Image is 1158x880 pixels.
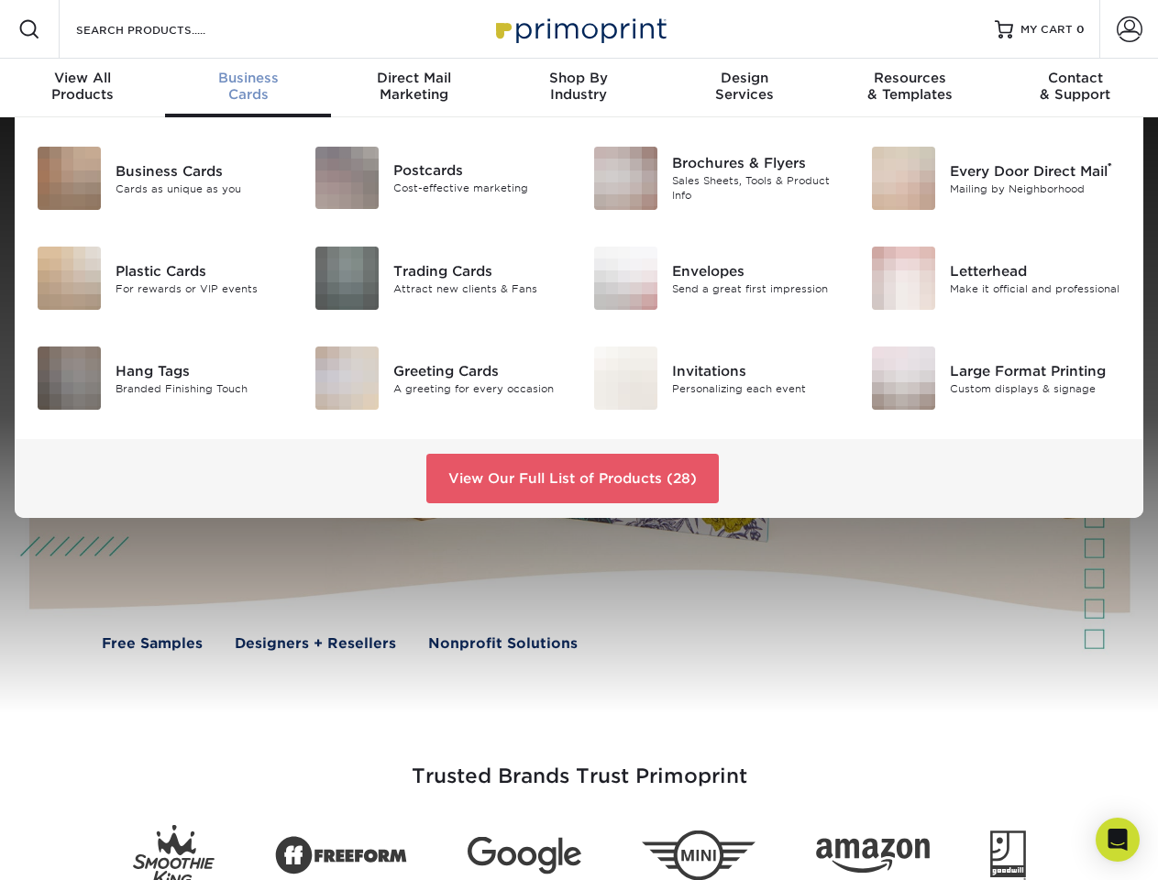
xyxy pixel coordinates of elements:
[496,59,661,117] a: Shop ByIndustry
[1096,818,1140,862] div: Open Intercom Messenger
[5,824,156,874] iframe: Google Customer Reviews
[872,247,935,310] img: Letterhead
[827,70,992,86] span: Resources
[950,181,1121,196] div: Mailing by Neighborhood
[116,181,287,196] div: Cards as unique as you
[116,380,287,396] div: Branded Finishing Touch
[871,139,1121,217] a: Every Door Direct Mail Every Door Direct Mail® Mailing by Neighborhood
[827,70,992,103] div: & Templates
[993,70,1158,86] span: Contact
[950,280,1121,296] div: Make it official and professional
[331,70,496,86] span: Direct Mail
[314,139,565,216] a: Postcards Postcards Cost-effective marketing
[872,346,935,410] img: Large Format Printing
[871,239,1121,317] a: Letterhead Letterhead Make it official and professional
[393,380,565,396] div: A greeting for every occasion
[672,153,844,173] div: Brochures & Flyers
[993,70,1158,103] div: & Support
[426,454,719,503] a: View Our Full List of Products (28)
[1020,22,1073,38] span: MY CART
[116,280,287,296] div: For rewards or VIP events
[331,59,496,117] a: Direct MailMarketing
[116,360,287,380] div: Hang Tags
[38,147,101,210] img: Business Cards
[116,160,287,181] div: Business Cards
[393,280,565,296] div: Attract new clients & Fans
[1108,160,1112,173] sup: ®
[37,239,287,317] a: Plastic Cards Plastic Cards For rewards or VIP events
[993,59,1158,117] a: Contact& Support
[38,346,101,410] img: Hang Tags
[468,837,581,874] img: Google
[950,260,1121,280] div: Letterhead
[37,139,287,217] a: Business Cards Business Cards Cards as unique as you
[871,339,1121,417] a: Large Format Printing Large Format Printing Custom displays & signage
[165,70,330,86] span: Business
[393,160,565,181] div: Postcards
[43,720,1116,810] h3: Trusted Brands Trust Primoprint
[165,59,330,117] a: BusinessCards
[593,339,844,417] a: Invitations Invitations Personalizing each event
[950,360,1121,380] div: Large Format Printing
[74,18,253,40] input: SEARCH PRODUCTS.....
[672,173,844,203] div: Sales Sheets, Tools & Product Info
[672,280,844,296] div: Send a great first impression
[672,380,844,396] div: Personalizing each event
[393,360,565,380] div: Greeting Cards
[315,346,379,410] img: Greeting Cards
[950,380,1121,396] div: Custom displays & signage
[594,247,657,310] img: Envelopes
[38,247,101,310] img: Plastic Cards
[488,9,671,49] img: Primoprint
[990,830,1026,880] img: Goodwill
[314,239,565,317] a: Trading Cards Trading Cards Attract new clients & Fans
[165,70,330,103] div: Cards
[315,147,379,209] img: Postcards
[662,59,827,117] a: DesignServices
[593,239,844,317] a: Envelopes Envelopes Send a great first impression
[116,260,287,280] div: Plastic Cards
[1076,23,1085,36] span: 0
[593,139,844,217] a: Brochures & Flyers Brochures & Flyers Sales Sheets, Tools & Product Info
[872,147,935,210] img: Every Door Direct Mail
[827,59,992,117] a: Resources& Templates
[496,70,661,103] div: Industry
[662,70,827,103] div: Services
[594,147,657,210] img: Brochures & Flyers
[662,70,827,86] span: Design
[672,360,844,380] div: Invitations
[496,70,661,86] span: Shop By
[331,70,496,103] div: Marketing
[393,181,565,196] div: Cost-effective marketing
[816,839,930,874] img: Amazon
[37,339,287,417] a: Hang Tags Hang Tags Branded Finishing Touch
[950,160,1121,181] div: Every Door Direct Mail
[393,260,565,280] div: Trading Cards
[315,247,379,310] img: Trading Cards
[594,346,657,410] img: Invitations
[314,339,565,417] a: Greeting Cards Greeting Cards A greeting for every occasion
[672,260,844,280] div: Envelopes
